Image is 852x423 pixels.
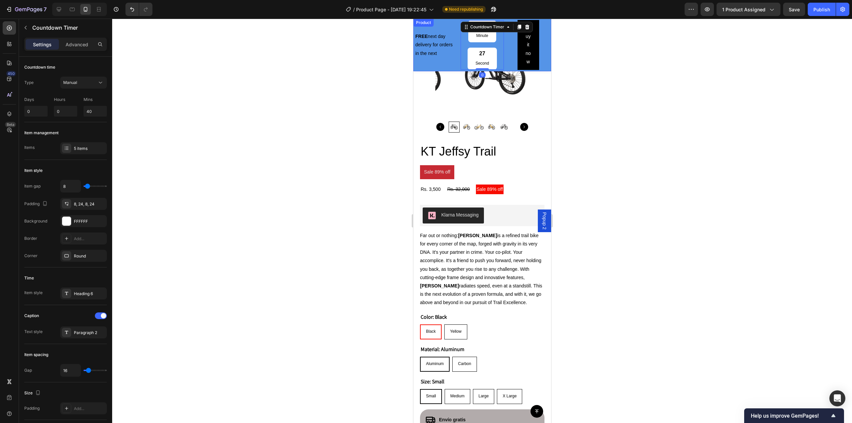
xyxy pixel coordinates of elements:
span: Product Page - [DATE] 19:22:45 [356,6,426,13]
div: Item management [24,130,59,136]
p: Countdown Timer [32,24,104,32]
div: Items [24,145,35,151]
p: Days [24,97,48,103]
input: Auto [61,364,81,376]
div: Item gap [24,183,41,189]
p: Hours [54,97,77,103]
div: 450 [6,71,16,76]
div: Padding [24,200,49,209]
span: Manual [63,80,77,85]
div: Padding [24,405,40,411]
button: 7 [3,3,50,16]
div: Background [24,218,47,224]
p: 7 [44,5,47,13]
div: Open Intercom Messenger [829,390,845,406]
div: Item spacing [24,352,48,358]
button: Publish [808,3,836,16]
input: Auto [61,180,81,192]
div: Time [24,275,34,281]
div: Border [24,235,37,241]
div: Text style [24,329,43,335]
div: Add... [74,406,105,412]
span: / [353,6,355,13]
p: Advanced [66,41,88,48]
div: Item style [24,168,43,174]
div: Beta [5,122,16,127]
button: Show survey - Help us improve GemPages! [751,412,837,420]
div: Heading 6 [74,291,105,297]
div: Paragraph 2 [74,330,105,336]
span: Help us improve GemPages! [751,413,829,419]
iframe: Design area [413,19,551,423]
div: Add... [74,236,105,242]
div: Type [24,80,34,86]
div: Undo/Redo [125,3,152,16]
p: Settings [33,41,52,48]
span: Need republishing [449,6,483,12]
button: Save [783,3,805,16]
span: 1 product assigned [722,6,765,13]
div: Countdown time [24,64,55,70]
div: FFFFFF [74,218,105,224]
div: 8, 24, 8, 24 [74,201,105,207]
div: Gap [24,367,32,373]
div: Caption [24,313,39,319]
div: 5 items [74,146,105,152]
span: Save [789,7,800,12]
div: Corner [24,253,38,259]
div: Item style [24,290,43,296]
p: Mins [84,97,107,103]
button: 1 product assigned [717,3,780,16]
div: Round [74,253,105,259]
div: Size [24,389,42,398]
div: Publish [813,6,830,13]
button: Manual [60,77,107,89]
